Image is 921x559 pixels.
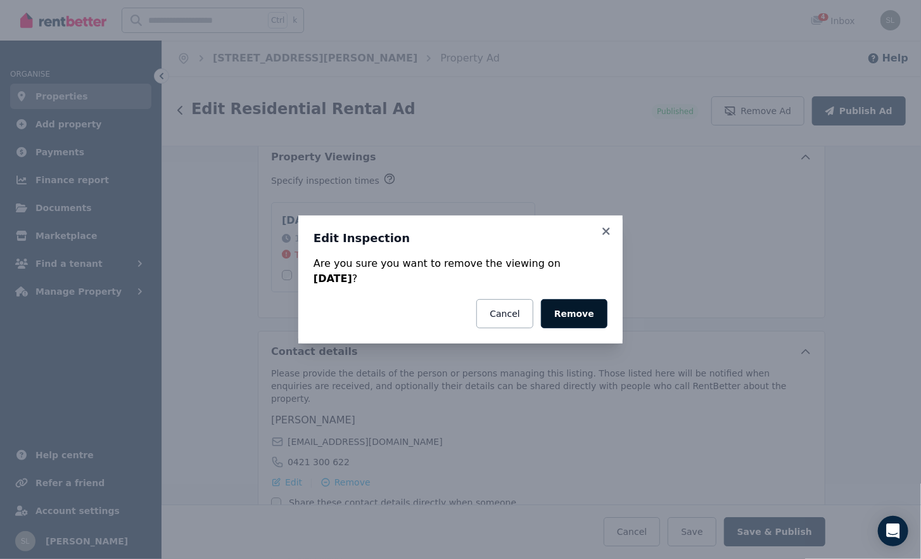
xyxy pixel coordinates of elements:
div: Are you sure you want to remove the viewing on ? [314,256,607,286]
strong: [DATE] [314,273,352,285]
button: Cancel [476,299,533,328]
div: Open Intercom Messenger [878,516,908,546]
h3: Edit Inspection [314,231,607,246]
button: Remove [541,299,607,328]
